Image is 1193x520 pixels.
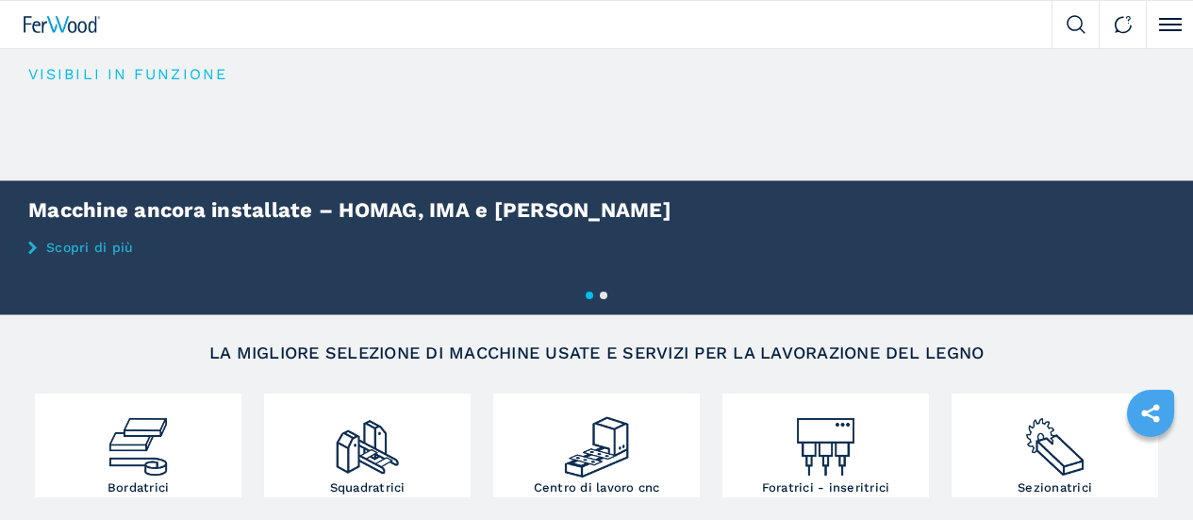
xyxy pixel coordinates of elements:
a: Centro di lavoro cnc [493,394,700,497]
img: Contact us [1114,15,1133,34]
h3: Foratrici - inseritrici [762,481,890,494]
a: Foratrici - inseritrici [722,394,929,497]
button: 2 [600,292,607,299]
img: foratrici_inseritrici_2.png [791,398,860,481]
h3: Squadratrici [330,481,406,494]
h3: Sezionatrici [1018,481,1092,494]
a: Sezionatrici [952,394,1158,497]
img: sezionatrici_2.png [1020,398,1089,481]
iframe: Chat [1113,435,1179,506]
h2: LA MIGLIORE SELEZIONE DI MACCHINE USATE E SERVIZI PER LA LAVORAZIONE DEL LEGNO [81,344,1113,361]
button: Click to toggle menu [1146,1,1193,48]
a: sharethis [1127,390,1174,437]
h3: Centro di lavoro cnc [534,481,660,494]
a: Bordatrici [35,394,241,497]
h3: Bordatrici [108,481,170,494]
button: 1 [586,292,593,299]
img: Ferwood [24,16,101,33]
img: Search [1067,15,1085,34]
a: Squadratrici [264,394,471,497]
img: squadratrici_2.png [333,398,402,481]
img: bordatrici_1.png [104,398,173,481]
img: centro_di_lavoro_cnc_2.png [562,398,631,481]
